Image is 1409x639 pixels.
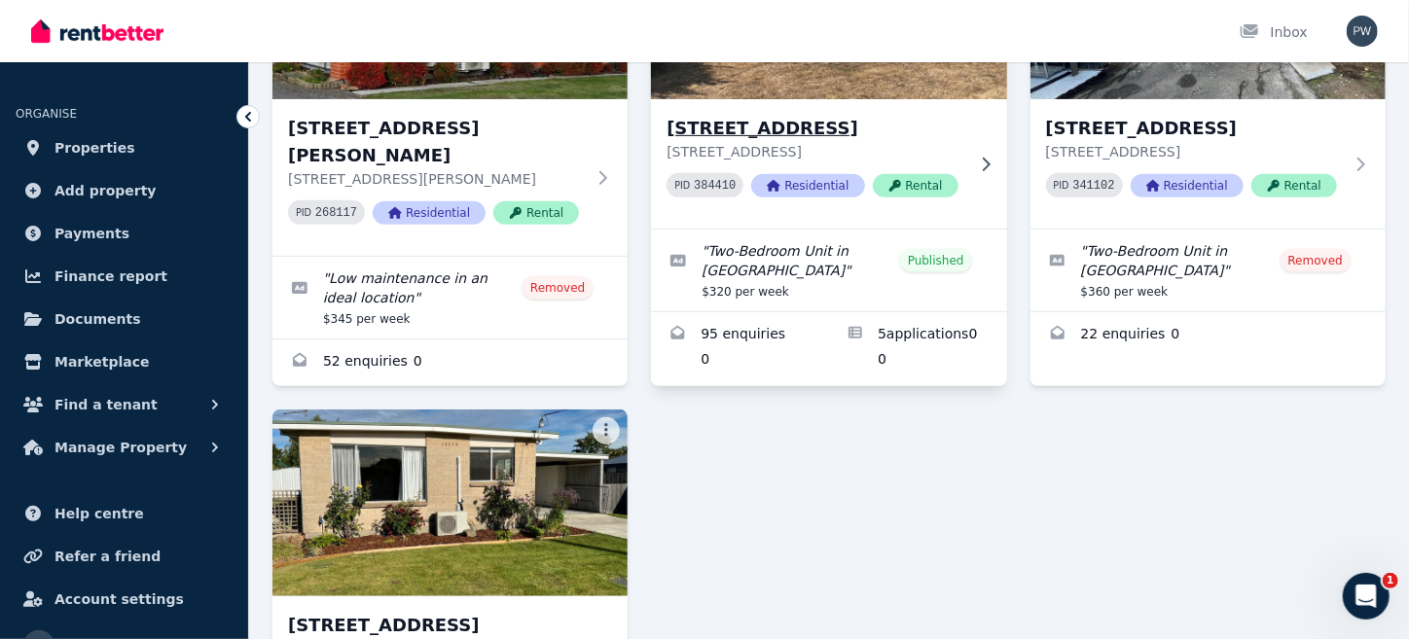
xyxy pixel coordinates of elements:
[1046,142,1343,161] p: [STREET_ADDRESS]
[1240,22,1308,42] div: Inbox
[651,230,1006,311] a: Edit listing: Two-Bedroom Unit in Longford
[16,428,233,467] button: Manage Property
[54,307,141,331] span: Documents
[16,385,233,424] button: Find a tenant
[651,312,829,384] a: Enquiries for 1/50 Malcombe St, Longford
[272,409,628,596] img: 7 Burnett Street, Longford
[288,169,585,189] p: [STREET_ADDRESS][PERSON_NAME]
[694,179,736,193] code: 384410
[1073,179,1115,193] code: 341102
[1343,573,1390,620] iframe: Intercom live chat
[674,180,690,191] small: PID
[1054,180,1069,191] small: PID
[16,494,233,533] a: Help centre
[829,312,1007,384] a: Applications for 1/50 Malcombe St, Longford
[1030,312,1386,359] a: Enquiries for 2/3 Burghley Street, Longford
[272,339,628,386] a: Enquiries for 1/3 Burnett Street, Longford
[272,257,628,338] a: Edit listing: Low maintenance in an ideal location
[54,222,129,245] span: Payments
[493,201,579,225] span: Rental
[16,537,233,576] a: Refer a friend
[1046,115,1343,142] h3: [STREET_ADDRESS]
[873,174,958,197] span: Rental
[667,142,963,161] p: [STREET_ADDRESS]
[16,214,233,253] a: Payments
[16,300,233,338] a: Documents
[16,128,233,167] a: Properties
[1131,174,1244,197] span: Residential
[31,17,163,46] img: RentBetter
[54,545,161,568] span: Refer a friend
[288,115,585,169] h3: [STREET_ADDRESS][PERSON_NAME]
[54,436,187,459] span: Manage Property
[54,350,149,373] span: Marketplace
[54,393,158,416] span: Find a tenant
[1347,16,1378,47] img: Paul Williams
[1251,174,1337,197] span: Rental
[315,206,357,220] code: 268117
[296,207,311,218] small: PID
[54,587,184,611] span: Account settings
[16,171,233,210] a: Add property
[54,179,157,202] span: Add property
[54,265,167,288] span: Finance report
[54,502,144,525] span: Help centre
[16,580,233,619] a: Account settings
[1383,573,1398,588] span: 1
[1030,230,1386,311] a: Edit listing: Two-Bedroom Unit in Longford
[54,136,135,160] span: Properties
[16,257,233,296] a: Finance report
[667,115,963,142] h3: [STREET_ADDRESS]
[16,342,233,381] a: Marketplace
[16,107,77,121] span: ORGANISE
[751,174,864,197] span: Residential
[373,201,486,225] span: Residential
[593,417,620,444] button: More options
